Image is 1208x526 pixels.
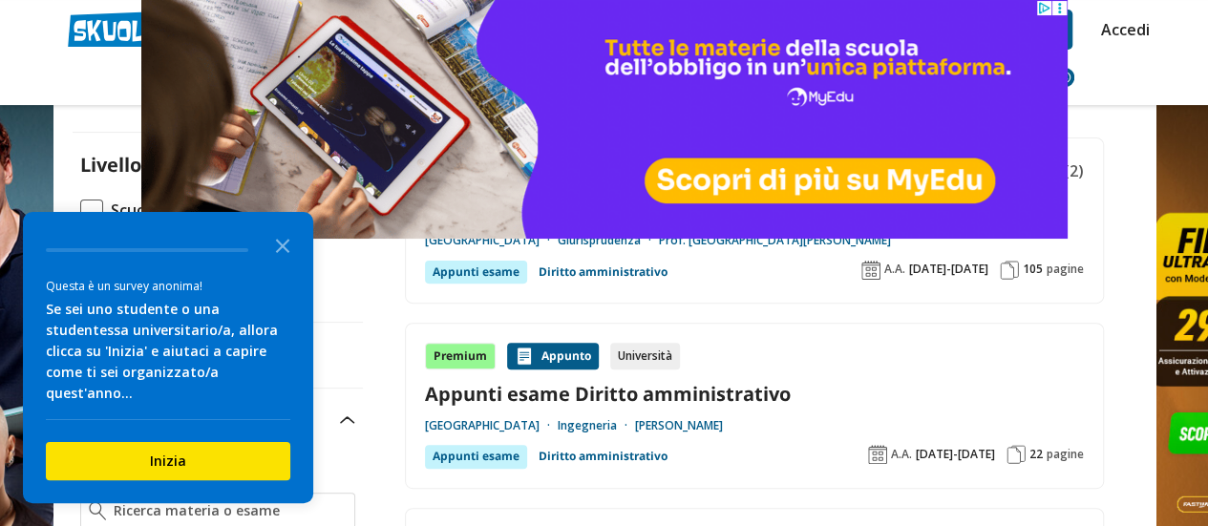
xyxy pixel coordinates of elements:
[46,277,290,295] div: Questa è un survey anonima!
[46,299,290,404] div: Se sei uno studente o una studentessa universitario/a, allora clicca su 'Inizia' e aiutaci a capi...
[114,501,346,520] input: Ricerca materia o esame
[425,233,558,248] a: [GEOGRAPHIC_DATA]
[1000,261,1019,280] img: Pagine
[425,261,527,284] div: Appunti esame
[425,381,1084,407] a: Appunti esame Diritto amministrativo
[425,418,558,433] a: [GEOGRAPHIC_DATA]
[1064,158,1084,183] span: (2)
[507,343,599,369] div: Appunto
[610,343,680,369] div: Università
[425,445,527,468] div: Appunti esame
[1047,447,1084,462] span: pagine
[539,261,668,284] a: Diritto amministrativo
[868,445,887,464] img: Anno accademico
[425,343,496,369] div: Premium
[46,442,290,480] button: Inizia
[1101,10,1141,50] a: Accedi
[89,501,107,520] img: Ricerca materia o esame
[558,233,659,248] a: Giurisprudenza
[103,198,207,222] span: Scuola Media
[23,212,313,503] div: Survey
[264,225,302,263] button: Close the survey
[1023,262,1043,277] span: 105
[635,418,723,433] a: [PERSON_NAME]
[1047,262,1084,277] span: pagine
[916,447,995,462] span: [DATE]-[DATE]
[891,447,912,462] span: A.A.
[515,347,534,366] img: Appunti contenuto
[558,418,635,433] a: Ingegneria
[340,416,355,424] img: Apri e chiudi sezione
[80,152,141,178] label: Livello
[539,445,668,468] a: Diritto amministrativo
[884,262,905,277] span: A.A.
[659,233,891,248] a: Prof. [GEOGRAPHIC_DATA][PERSON_NAME]
[1029,447,1043,462] span: 22
[1007,445,1026,464] img: Pagine
[909,262,988,277] span: [DATE]-[DATE]
[861,261,880,280] img: Anno accademico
